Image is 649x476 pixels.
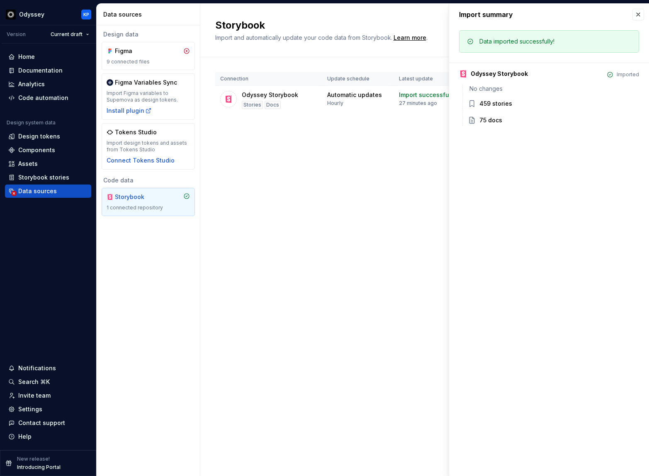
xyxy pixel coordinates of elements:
[18,405,42,413] div: Settings
[18,391,51,400] div: Invite team
[322,72,394,86] th: Update schedule
[215,19,551,32] h2: Storybook
[617,71,639,78] div: Imported
[115,128,157,136] div: Tokens Studio
[18,80,45,88] div: Analytics
[5,416,91,430] button: Contact support
[19,10,44,19] div: Odyssey
[394,34,426,42] a: Learn more
[7,119,56,126] div: Design system data
[215,34,392,41] span: Import and automatically update your code data from Storybook.
[5,50,91,63] a: Home
[18,173,69,182] div: Storybook stories
[17,464,61,471] p: Introducing Portal
[51,31,83,38] span: Current draft
[399,91,451,99] div: Import successful
[102,42,195,70] a: Figma9 connected files
[102,123,195,170] a: Tokens StudioImport design tokens and assets from Tokens StudioConnect Tokens Studio
[102,30,195,39] div: Design data
[327,91,382,99] div: Automatic updates
[107,156,175,165] button: Connect Tokens Studio
[107,204,190,211] div: 1 connected repository
[2,5,95,23] button: OdysseyKP
[5,430,91,443] button: Help
[18,94,68,102] div: Code automation
[5,403,91,416] a: Settings
[18,66,63,75] div: Documentation
[17,456,50,462] p: New release!
[83,11,89,18] div: KP
[479,37,554,46] div: Data imported successfully!
[7,31,26,38] div: Version
[471,70,528,78] div: Odyssey Storybook
[6,10,16,19] img: c755af4b-9501-4838-9b3a-04de1099e264.png
[5,91,91,104] a: Code automation
[5,362,91,375] button: Notifications
[327,100,343,107] div: Hourly
[5,157,91,170] a: Assets
[18,53,35,61] div: Home
[479,100,512,108] div: 459 stories
[479,116,502,124] div: 75 docs
[107,58,190,65] div: 9 connected files
[18,378,50,386] div: Search ⌘K
[47,29,93,40] button: Current draft
[115,193,155,201] div: Storybook
[5,130,91,143] a: Design tokens
[102,176,195,185] div: Code data
[5,185,91,198] a: Data sources
[242,101,263,109] div: Stories
[18,432,32,441] div: Help
[102,188,195,216] a: Storybook1 connected repository
[18,187,57,195] div: Data sources
[18,160,38,168] div: Assets
[107,140,190,153] div: Import design tokens and assets from Tokens Studio
[399,100,437,107] div: 27 minutes ago
[265,101,281,109] div: Docs
[18,419,65,427] div: Contact support
[394,72,470,86] th: Latest update
[215,72,322,86] th: Connection
[468,85,639,93] div: No changes
[5,389,91,402] a: Invite team
[5,143,91,157] a: Components
[102,73,195,120] a: Figma Variables SyncImport Figma variables to Supernova as design tokens.Install plugin
[392,35,428,41] span: .
[18,146,55,154] div: Components
[115,78,177,87] div: Figma Variables Sync
[242,91,298,99] div: Odyssey Storybook
[5,171,91,184] a: Storybook stories
[18,364,56,372] div: Notifications
[18,132,60,141] div: Design tokens
[103,10,197,19] div: Data sources
[5,78,91,91] a: Analytics
[107,107,152,115] button: Install plugin
[5,64,91,77] a: Documentation
[5,375,91,389] button: Search ⌘K
[107,90,190,103] div: Import Figma variables to Supernova as design tokens.
[459,10,513,19] div: Import summary
[115,47,155,55] div: Figma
